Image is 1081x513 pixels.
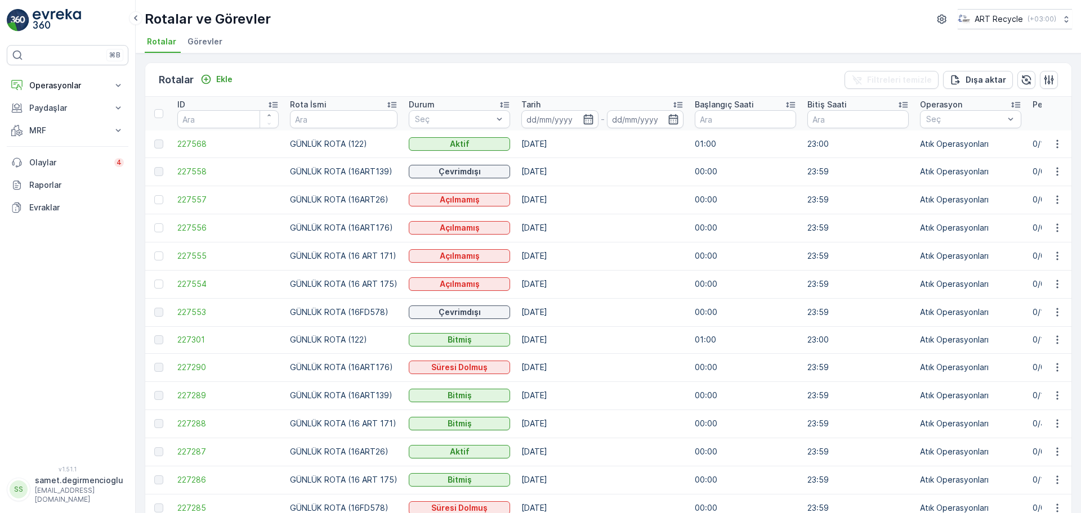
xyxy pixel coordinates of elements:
span: 227290 [177,362,279,373]
span: v 1.51.1 [7,466,128,472]
button: MRF [7,119,128,142]
button: Bitmiş [409,473,510,487]
p: Açılmamış [440,250,480,262]
button: Açılmamış [409,193,510,206]
p: Bitmiş [448,474,472,485]
p: Filtreleri temizle [867,74,932,85]
p: GÜNLÜK ROTA (16 ART 175) [290,278,397,290]
p: Atık Operasyonları [920,390,1021,401]
a: 227288 [177,418,279,429]
p: Seç [415,114,493,125]
p: Çevrimdışı [439,166,481,177]
div: Toggle Row Selected [154,251,163,260]
td: [DATE] [516,214,689,242]
p: Performans [1033,99,1078,110]
p: ID [177,99,185,110]
p: Ekle [216,74,233,85]
p: Süresi Dolmuş [431,362,488,373]
button: Çevrimdışı [409,305,510,319]
p: Bitmiş [448,418,472,429]
input: Ara [807,110,909,128]
p: GÜNLÜK ROTA (16 ART 171) [290,418,397,429]
p: GÜNLÜK ROTA (16ART139) [290,390,397,401]
p: Dışa aktar [966,74,1006,85]
span: 227287 [177,446,279,457]
p: GÜNLÜK ROTA (16ART176) [290,362,397,373]
td: [DATE] [516,130,689,157]
p: Atık Operasyonları [920,334,1021,345]
input: Ara [695,110,796,128]
div: Toggle Row Selected [154,419,163,428]
div: Toggle Row Selected [154,280,163,289]
a: 227568 [177,138,279,150]
td: [DATE] [516,438,689,466]
p: GÜNLÜK ROTA (16FD578) [290,307,397,318]
p: 00:00 [695,278,796,290]
a: 227556 [177,222,279,233]
p: Açılmamış [440,194,480,205]
span: 227286 [177,474,279,485]
p: GÜNLÜK ROTA (16ART26) [290,446,397,457]
p: Atık Operasyonları [920,474,1021,485]
a: 227555 [177,250,279,262]
button: Süresi Dolmuş [409,361,510,374]
p: ( +03:00 ) [1028,15,1056,24]
div: Toggle Row Selected [154,308,163,317]
a: 227558 [177,166,279,177]
p: GÜNLÜK ROTA (16ART139) [290,166,397,177]
p: Açılmamış [440,222,480,233]
button: Aktif [409,445,510,458]
p: 00:00 [695,418,796,429]
span: Rotalar [147,36,176,47]
span: 227554 [177,278,279,290]
p: Tarih [521,99,540,110]
p: GÜNLÜK ROTA (16ART176) [290,222,397,233]
p: Rotalar [159,72,194,88]
p: Aktif [450,446,470,457]
p: ⌘B [109,51,120,60]
a: Raporlar [7,174,128,196]
button: Paydaşlar [7,97,128,119]
p: Rotalar ve Görevler [145,10,271,28]
div: Toggle Row Selected [154,363,163,372]
button: Çevrimdışı [409,165,510,178]
input: Ara [177,110,279,128]
td: [DATE] [516,157,689,186]
div: SS [10,480,28,498]
p: Atık Operasyonları [920,250,1021,262]
div: Toggle Row Selected [154,475,163,484]
p: 01:00 [695,334,796,345]
td: [DATE] [516,381,689,409]
button: Aktif [409,137,510,151]
a: Olaylar4 [7,151,128,174]
td: [DATE] [516,409,689,438]
button: Operasyonlar [7,74,128,97]
p: ART Recycle [975,13,1023,25]
p: Atık Operasyonları [920,278,1021,290]
button: ART Recycle(+03:00) [958,9,1072,29]
p: 00:00 [695,390,796,401]
p: Evraklar [29,202,124,213]
td: [DATE] [516,242,689,270]
p: Atık Operasyonları [920,222,1021,233]
button: Bitmiş [409,333,510,346]
span: 227553 [177,307,279,318]
p: 01:00 [695,138,796,150]
p: Atık Operasyonları [920,446,1021,457]
td: [DATE] [516,466,689,494]
p: 23:59 [807,166,909,177]
p: 23:59 [807,362,909,373]
p: 00:00 [695,166,796,177]
p: 23:59 [807,418,909,429]
a: 227289 [177,390,279,401]
button: Bitmiş [409,417,510,430]
p: GÜNLÜK ROTA (16 ART 175) [290,474,397,485]
p: 23:59 [807,222,909,233]
p: 23:00 [807,138,909,150]
p: Çevrimdışı [439,307,481,318]
td: [DATE] [516,270,689,298]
